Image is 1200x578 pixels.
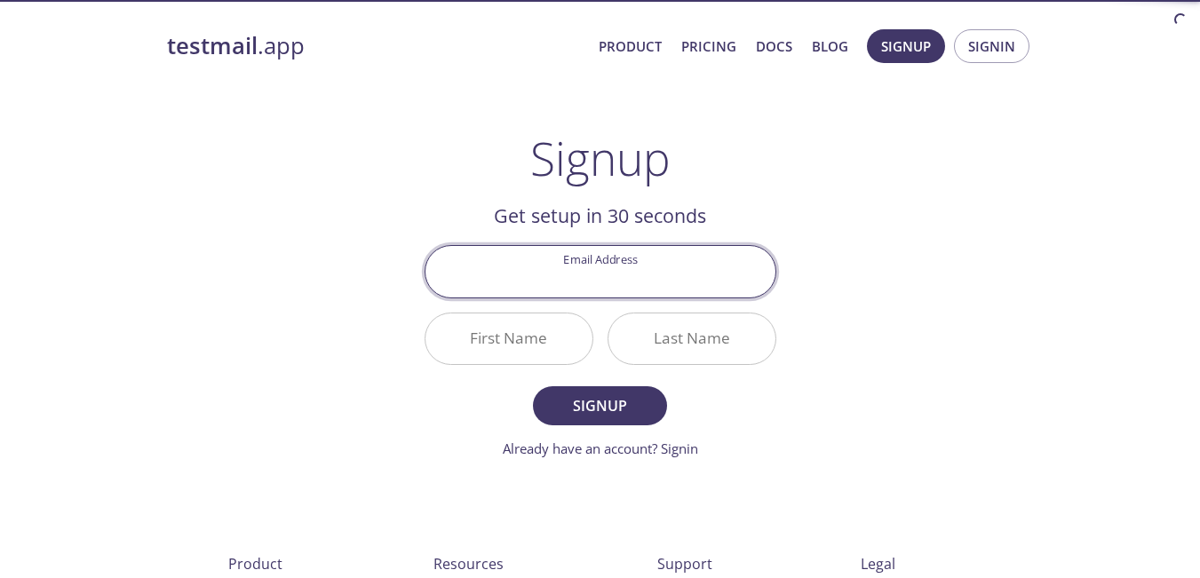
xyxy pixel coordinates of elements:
span: Legal [861,554,895,574]
button: Signup [533,386,666,425]
span: Signup [552,393,647,418]
a: Product [599,35,662,58]
h2: Get setup in 30 seconds [425,201,776,231]
span: Signup [881,35,931,58]
a: testmail.app [167,31,584,61]
a: Blog [812,35,848,58]
a: Already have an account? Signin [503,439,698,457]
h1: Signup [530,131,671,185]
button: Signin [954,29,1029,63]
a: Pricing [681,35,736,58]
span: Resources [433,554,504,574]
span: Signin [968,35,1015,58]
button: Signup [867,29,945,63]
strong: testmail [167,30,258,61]
span: Product [228,554,282,574]
span: Support [657,554,712,574]
a: Docs [756,35,792,58]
